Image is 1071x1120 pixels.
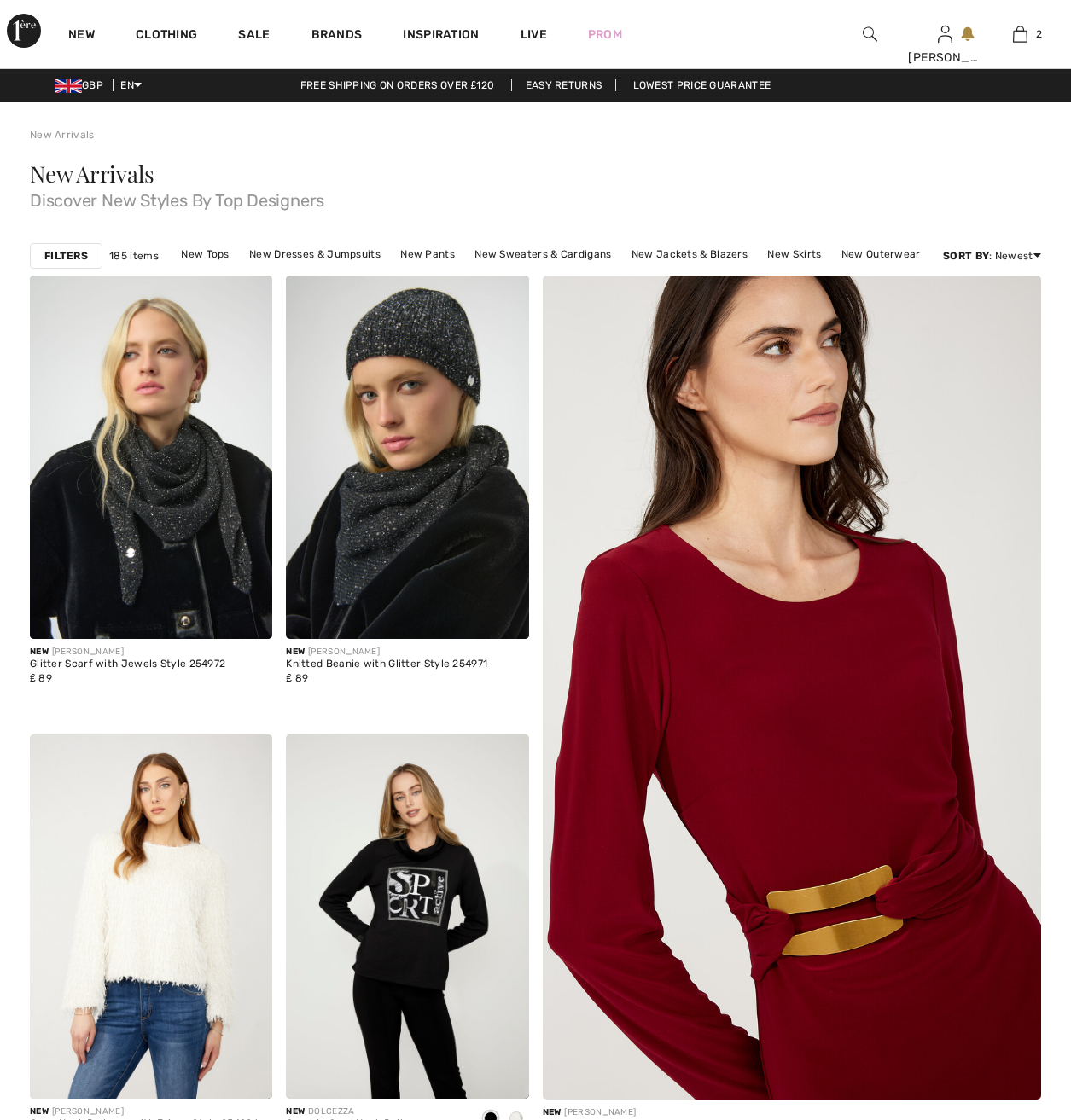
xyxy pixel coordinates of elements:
[392,243,463,265] a: New Pants
[241,243,389,265] a: New Dresses & Jumpsuits
[403,27,479,45] span: Inspiration
[172,243,237,265] a: New Tops
[30,1106,49,1117] span: New
[7,14,41,48] img: 1ère Avenue
[30,672,52,684] span: ₤ 89
[286,1106,305,1117] span: New
[863,24,877,44] img: search the website
[938,24,952,44] img: My Info
[30,734,272,1098] img: Crew Neck Pullover with Fringe Style 254926. Off white
[620,79,785,91] a: Lowest Price Guarantee
[759,243,829,265] a: New Skirts
[55,79,82,93] img: UK Pound
[286,647,305,657] span: New
[311,27,363,45] a: Brands
[833,243,929,265] a: New Outerwear
[543,1107,562,1117] span: New
[543,1106,757,1119] div: [PERSON_NAME]
[588,26,622,44] a: Prom
[136,27,197,45] a: Clothing
[286,646,487,659] div: [PERSON_NAME]
[44,248,88,264] strong: Filters
[287,79,509,91] a: Free shipping on orders over ₤120
[286,672,308,684] span: ₤ 89
[30,185,1041,209] span: Discover New Styles By Top Designers
[1036,26,1042,42] span: 2
[466,243,620,265] a: New Sweaters & Cardigans
[30,646,225,659] div: [PERSON_NAME]
[286,1105,463,1118] div: DOLCEZZA
[55,79,110,91] span: GBP
[68,27,95,45] a: New
[286,734,528,1098] img: Graphic Cowl Neck Pullover Style 75170. Black
[109,248,159,264] span: 185 items
[623,243,756,265] a: New Jackets & Blazers
[30,276,272,639] img: Glitter Scarf with Jewels Style 254972. Black/Silver
[30,1105,259,1118] div: [PERSON_NAME]
[30,647,49,657] span: New
[938,26,952,42] a: Sign In
[238,27,270,45] a: Sale
[943,250,989,262] strong: Sort By
[30,159,154,189] span: New Arrivals
[120,79,142,91] span: EN
[30,129,95,141] a: New Arrivals
[286,276,528,639] img: Knitted Beanie with Glitter Style 254971. Black/Silver
[983,24,1056,44] a: 2
[1013,24,1027,44] img: My Bag
[30,659,225,670] div: Glitter Scarf with Jewels Style 254972
[286,659,487,670] div: Knitted Beanie with Glitter Style 254971
[543,276,1042,1024] a: Bodycon Knee-Length Dress Style 254045. Cabernet
[511,79,617,91] a: Easy Returns
[521,26,547,44] a: Live
[943,248,1041,264] div: : Newest
[962,992,1054,1035] iframe: Opens a widget where you can find more information
[908,49,981,67] div: [PERSON_NAME]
